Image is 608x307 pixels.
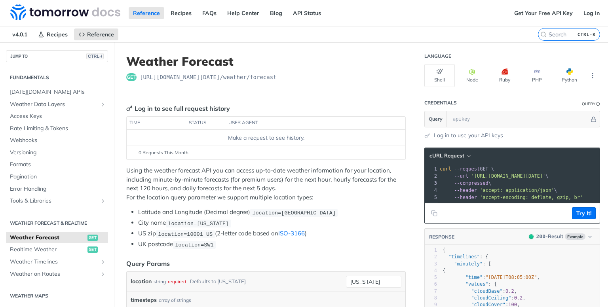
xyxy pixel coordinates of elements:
[505,288,514,294] span: 0.2
[10,173,106,181] span: Pagination
[10,4,120,20] img: Tomorrow.io Weather API Docs
[454,166,480,172] span: --request
[186,117,226,129] th: status
[126,104,230,113] div: Log in to see full request history
[129,7,164,19] a: Reference
[138,240,406,249] li: UK postcode
[127,117,186,129] th: time
[6,183,108,195] a: Error Handling
[6,256,108,268] a: Weather TimelinesShow subpages for Weather Timelines
[126,73,137,81] span: get
[425,172,438,180] div: 2
[536,233,545,239] span: 200
[427,152,473,160] button: cURL Request
[576,30,598,38] kbd: CTRL-K
[454,173,468,179] span: --url
[166,7,196,19] a: Recipes
[443,295,526,301] span: : ,
[589,115,598,123] button: Hide
[47,31,68,38] span: Recipes
[131,296,157,304] span: timesteps
[514,295,523,301] span: 0.2
[449,111,589,127] input: apikey
[529,234,534,239] span: 200
[158,231,213,237] span: location=10001 US
[159,297,191,304] div: array of strings
[454,180,488,186] span: --compressed
[425,274,437,281] div: 5
[10,136,106,144] span: Webhooks
[6,50,108,62] button: JUMP TOCTRL-/
[582,101,600,107] div: QueryInformation
[139,149,188,156] span: 0 Requests This Month
[596,102,600,106] i: Information
[425,165,438,172] div: 1
[582,101,595,107] div: Query
[266,7,287,19] a: Blog
[190,276,246,287] div: Defaults to [US_STATE]
[589,72,596,79] svg: More ellipsis
[6,268,108,280] a: Weather on RoutesShow subpages for Weather on Routes
[10,88,106,96] span: [DATE][DOMAIN_NAME] APIs
[6,292,108,299] h2: Weather Maps
[140,73,277,81] span: https://api.tomorrow.io/v4/weather/forecast
[87,235,98,241] span: get
[443,281,497,287] span: : {
[10,270,98,278] span: Weather on Routes
[100,101,106,108] button: Show subpages for Weather Data Layers
[87,246,98,253] span: get
[138,218,406,227] li: City name
[6,147,108,159] a: Versioning
[425,111,447,127] button: Query
[443,254,488,260] span: : {
[6,159,108,171] a: Formats
[6,99,108,110] a: Weather Data LayersShow subpages for Weather Data Layers
[10,185,106,193] span: Error Handling
[440,180,491,186] span: \
[443,275,540,280] span: : ,
[489,64,520,87] button: Ruby
[429,233,455,241] button: RESPONSE
[138,229,406,238] li: US zip (2-letter code based on )
[424,100,457,106] div: Credentials
[130,134,402,142] div: Make a request to see history.
[223,7,264,19] a: Help Center
[100,271,106,277] button: Show subpages for Weather on Routes
[6,171,108,183] a: Pagination
[443,261,491,267] span: : [
[454,188,477,193] span: --header
[8,28,32,40] span: v4.0.1
[126,105,133,112] svg: Key
[425,261,437,267] div: 3
[10,100,98,108] span: Weather Data Layers
[6,123,108,135] a: Rate Limiting & Tokens
[126,54,406,68] h1: Weather Forecast
[154,276,166,287] div: string
[100,259,106,265] button: Show subpages for Weather Timelines
[425,281,437,288] div: 6
[471,288,502,294] span: "cloudBase"
[471,295,511,301] span: "cloudCeiling"
[425,180,438,187] div: 3
[429,116,443,123] span: Query
[465,275,483,280] span: "time"
[126,259,170,268] div: Query Params
[10,258,98,266] span: Weather Timelines
[440,166,451,172] span: curl
[6,110,108,122] a: Access Keys
[424,64,455,87] button: Shell
[10,125,106,133] span: Rate Limiting & Tokens
[10,112,106,120] span: Access Keys
[226,117,389,129] th: user agent
[440,188,557,193] span: \
[10,234,85,242] span: Weather Forecast
[434,131,503,140] a: Log in to use your API keys
[425,247,437,254] div: 1
[525,233,596,241] button: 200200-ResultExample
[587,70,598,81] button: More Languages
[443,268,445,273] span: {
[540,31,547,38] svg: Search
[168,220,229,226] span: location=[US_STATE]
[126,166,406,202] p: Using the weather forecast API you can access up-to-date weather information for your location, i...
[10,149,106,157] span: Versioning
